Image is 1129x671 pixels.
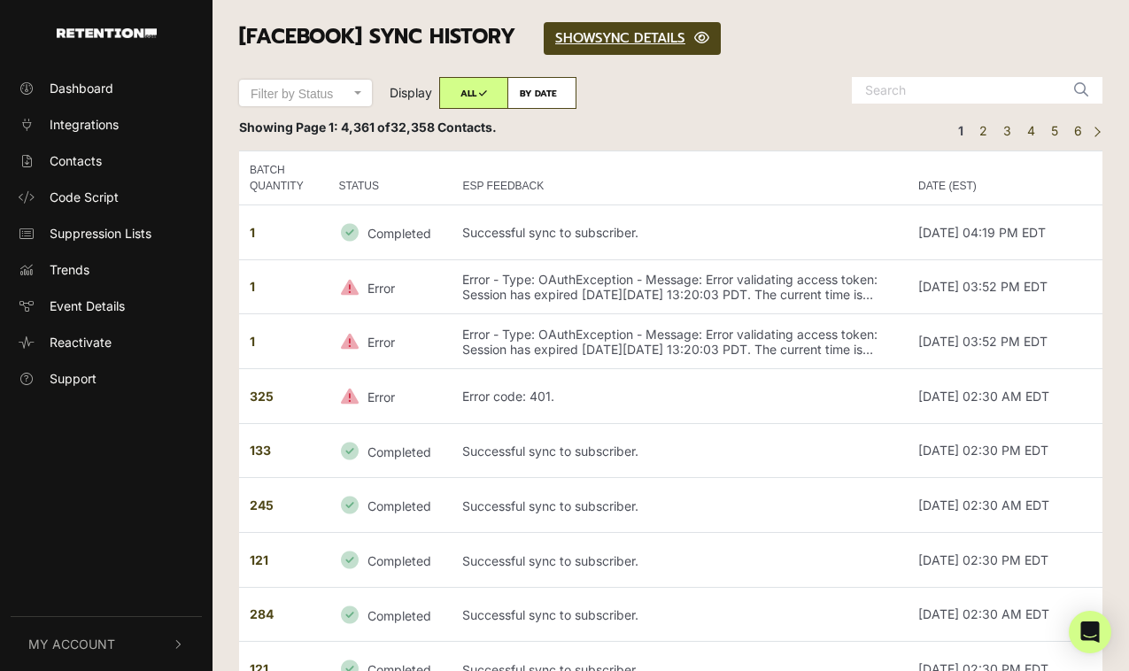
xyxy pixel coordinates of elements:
[948,118,1102,143] div: Pagination
[50,151,102,170] span: Contacts
[1045,120,1064,141] a: Page 5
[50,260,89,279] span: Trends
[462,444,638,459] p: Successful sync to subscriber.
[452,150,908,204] th: ESP FEEDBACK
[1021,120,1041,141] a: Page 4
[908,259,1102,314] td: [DATE] 03:52 PM EDT
[239,150,328,204] th: BATCH QUANTITY
[973,120,994,141] a: Page 2
[239,21,515,52] span: [Facebook] SYNC HISTORY
[50,333,112,351] span: Reactivate
[50,79,113,97] span: Dashboard
[544,22,721,55] a: SHOWSYNC DETAILS
[11,255,202,284] a: Trends
[250,279,255,294] strong: 1
[462,554,638,569] p: Successful sync to subscriber.
[462,499,638,514] p: Successful sync to subscriber.
[852,77,1064,104] input: Search
[997,120,1017,141] a: Page 3
[11,617,202,671] button: My Account
[250,334,255,349] strong: 1
[507,77,576,109] label: BY DATE
[50,369,97,388] span: Support
[239,120,497,135] strong: Showing Page 1: 4,361 of
[908,587,1102,642] td: [DATE] 02:30 AM EDT
[908,478,1102,533] td: [DATE] 02:30 AM EDT
[462,608,638,623] p: Successful sync to subscriber.
[908,368,1102,423] td: [DATE] 02:30 AM EDT
[952,120,970,141] em: Page 1
[250,497,274,513] strong: 245
[11,328,202,357] a: Reactivate
[50,297,125,315] span: Event Details
[11,110,202,139] a: Integrations
[439,77,508,109] label: ALL
[462,273,897,303] p: Error - Type: OAuthException - Message: Error validating access token: Session has expired [DATE]...
[250,389,274,404] strong: 325
[390,85,432,100] span: Display
[908,150,1102,204] th: DATE (EST)
[28,635,115,653] span: My Account
[908,532,1102,587] td: [DATE] 02:30 PM EDT
[328,150,452,204] th: STATUS
[462,328,897,358] p: Error - Type: OAuthException - Message: Error validating access token: Session has expired [DATE]...
[391,120,497,135] span: 32,358 Contacts.
[462,226,638,241] p: Successful sync to subscriber.
[11,146,202,175] a: Contacts
[908,314,1102,369] td: [DATE] 03:52 PM EDT
[11,219,202,248] a: Suppression Lists
[908,204,1102,259] td: [DATE] 04:19 PM EDT
[367,226,431,241] small: Completed
[1068,120,1088,141] a: Page 6
[1069,611,1111,653] div: Open Intercom Messenger
[250,225,255,240] strong: 1
[367,280,395,295] small: Error
[250,443,271,458] strong: 133
[367,553,431,568] small: Completed
[367,607,431,622] small: Completed
[11,182,202,212] a: Code Script
[11,291,202,320] a: Event Details
[250,552,268,567] strong: 121
[367,389,395,405] small: Error
[367,335,395,350] small: Error
[57,28,157,38] img: Retention.com
[367,498,431,513] small: Completed
[251,87,333,101] span: Filter by Status
[50,224,151,243] span: Suppression Lists
[367,443,431,459] small: Completed
[250,606,274,621] strong: 284
[50,115,119,134] span: Integrations
[908,423,1102,478] td: [DATE] 02:30 PM EDT
[11,73,202,103] a: Dashboard
[50,188,119,206] span: Code Script
[462,389,554,405] p: Error code: 401.
[555,28,595,48] span: SHOW
[11,364,202,393] a: Support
